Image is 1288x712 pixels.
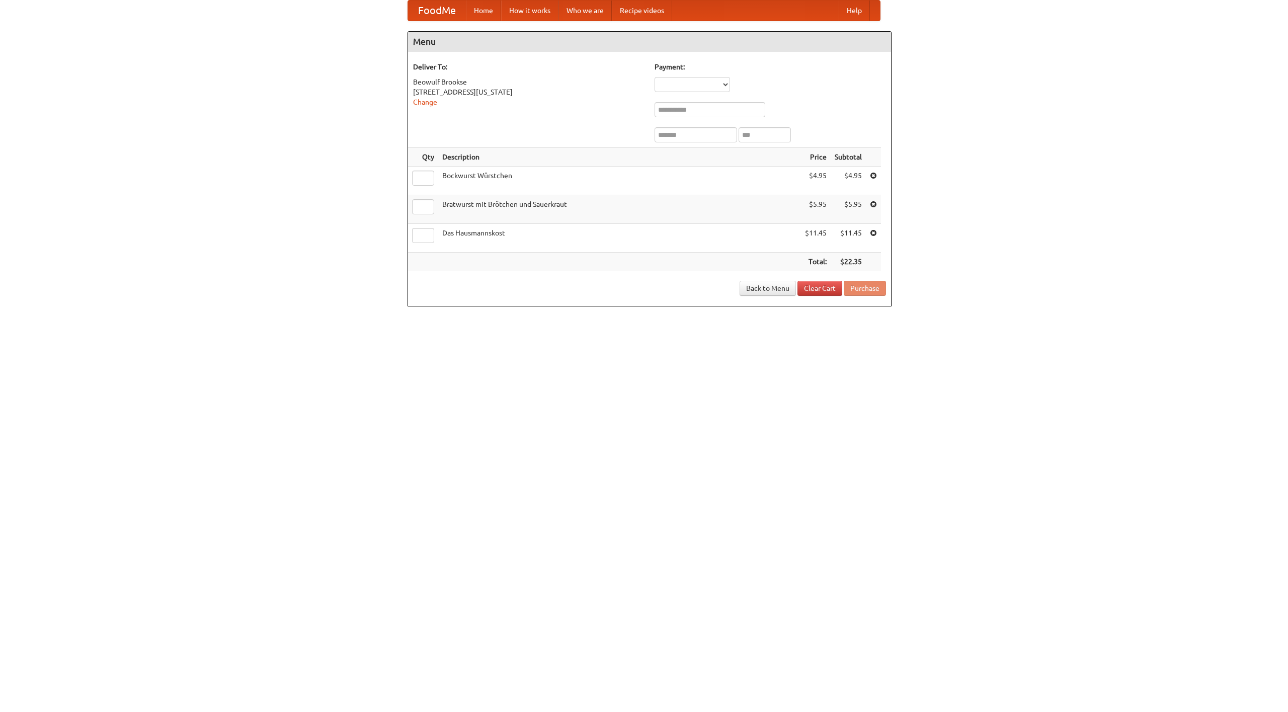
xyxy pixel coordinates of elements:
[501,1,558,21] a: How it works
[655,62,886,72] h5: Payment:
[466,1,501,21] a: Home
[408,1,466,21] a: FoodMe
[438,167,801,195] td: Bockwurst Würstchen
[413,62,645,72] h5: Deliver To:
[612,1,672,21] a: Recipe videos
[831,148,866,167] th: Subtotal
[801,253,831,271] th: Total:
[740,281,796,296] a: Back to Menu
[801,167,831,195] td: $4.95
[801,148,831,167] th: Price
[831,253,866,271] th: $22.35
[831,167,866,195] td: $4.95
[408,148,438,167] th: Qty
[801,195,831,224] td: $5.95
[438,195,801,224] td: Bratwurst mit Brötchen und Sauerkraut
[831,195,866,224] td: $5.95
[797,281,842,296] a: Clear Cart
[844,281,886,296] button: Purchase
[558,1,612,21] a: Who we are
[438,148,801,167] th: Description
[831,224,866,253] td: $11.45
[839,1,870,21] a: Help
[408,32,891,52] h4: Menu
[413,77,645,87] div: Beowulf Brookse
[801,224,831,253] td: $11.45
[413,87,645,97] div: [STREET_ADDRESS][US_STATE]
[413,98,437,106] a: Change
[438,224,801,253] td: Das Hausmannskost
